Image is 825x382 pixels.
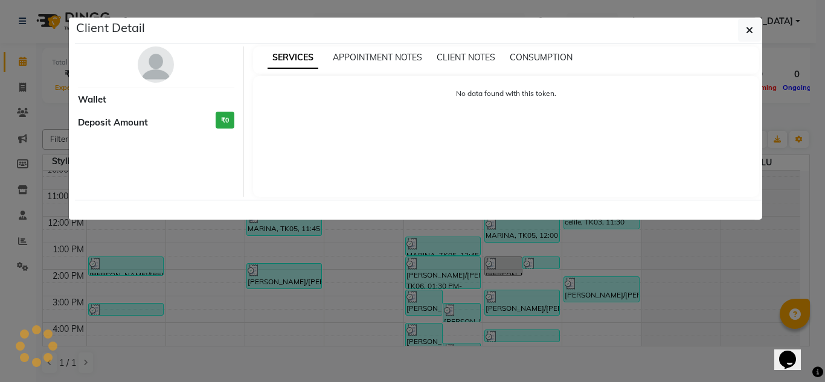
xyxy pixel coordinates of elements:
span: APPOINTMENT NOTES [333,52,422,63]
span: Wallet [78,93,106,107]
h5: Client Detail [76,19,145,37]
span: Deposit Amount [78,116,148,130]
p: No data found with this token. [265,88,748,99]
span: CLIENT NOTES [437,52,495,63]
span: CONSUMPTION [510,52,573,63]
iframe: chat widget [774,334,813,370]
h3: ₹0 [216,112,234,129]
span: SERVICES [268,47,318,69]
img: avatar [138,46,174,83]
